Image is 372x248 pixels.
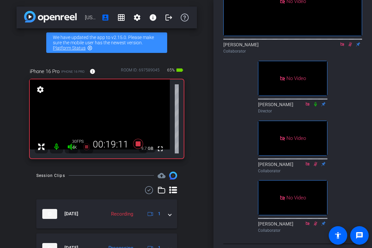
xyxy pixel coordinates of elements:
img: app-logo [24,11,77,22]
span: No Video [286,135,306,141]
span: [DATE] [64,210,78,217]
mat-icon: accessibility [334,231,342,239]
span: No Video [286,195,306,201]
div: Collaborator [223,48,362,54]
span: Destinations for your clips [158,172,166,180]
div: [PERSON_NAME] [258,161,327,174]
div: Session Clips [36,172,65,179]
img: Session clips [169,172,177,180]
mat-icon: fullscreen [156,145,164,153]
div: We have updated the app to v2.15.0. Please make sure the mobile user has the newest version. [46,32,167,53]
span: 65% [166,65,176,75]
div: Recording [108,210,136,218]
div: ROOM ID: 697589045 [121,67,160,77]
span: FPS [77,139,84,144]
div: 30 [72,139,89,144]
mat-icon: message [355,231,363,239]
div: [PERSON_NAME] [223,41,362,54]
div: Collaborator [258,168,327,174]
mat-icon: highlight_off [87,45,93,51]
mat-icon: info [90,68,95,74]
mat-icon: logout [165,14,173,21]
span: 1 [158,210,161,217]
mat-icon: cloud_upload [158,172,166,180]
div: [PERSON_NAME] [258,221,327,233]
mat-icon: battery_std [176,66,184,74]
mat-icon: account_box [101,14,109,21]
mat-icon: settings [36,86,45,94]
span: iPhone 16 Pro [30,68,59,75]
span: 9.7 GB [139,145,156,152]
span: No Video [286,75,306,81]
div: [PERSON_NAME] [258,101,327,114]
span: [US_STATE] Progress x Pipeline Fund Interview [85,11,97,24]
div: Director [258,108,327,114]
img: thumb-nail [42,209,57,219]
div: 4K [72,145,89,150]
div: 00:19:11 [89,139,133,150]
mat-icon: info [149,14,157,21]
div: Collaborator [258,227,327,233]
mat-icon: settings [133,14,141,21]
span: iPhone 16 Pro [61,69,85,74]
mat-icon: grid_on [117,14,125,21]
mat-expansion-panel-header: thumb-nail[DATE]Recording1 [36,199,177,228]
a: Platform Status [53,45,86,51]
